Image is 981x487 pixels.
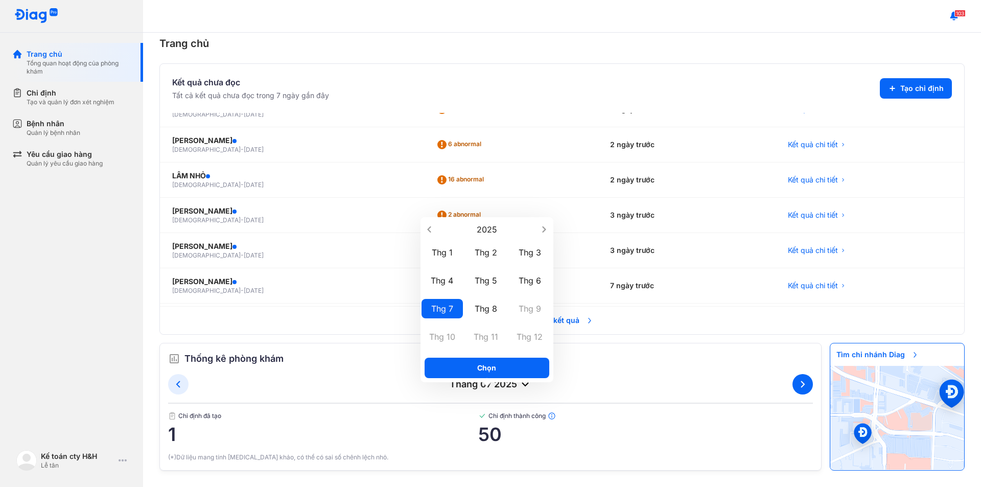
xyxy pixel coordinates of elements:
div: Thg 8 [465,299,507,318]
div: Tạo và quản lý đơn xét nghiệm [27,98,114,106]
div: [PERSON_NAME] [172,135,411,146]
div: Quản lý bệnh nhân [27,129,80,137]
div: Thg 10 [422,327,463,346]
span: - [241,110,244,118]
span: Kết quả chi tiết [788,210,838,220]
span: [DEMOGRAPHIC_DATA] [172,181,241,189]
div: Lễ tân [41,461,114,470]
span: Chỉ định đã tạo [168,412,478,420]
span: Thống kê phòng khám [184,352,284,366]
div: Thg 7 [422,299,463,318]
div: Thg 4 [422,271,463,290]
span: 50 [478,424,813,445]
img: order.5a6da16c.svg [168,353,180,365]
span: [DATE] [244,251,264,259]
div: Open years overlay [438,220,535,238]
div: Quản lý yêu cầu giao hàng [27,159,103,168]
button: Next year [535,220,553,238]
div: Thg 6 [509,271,551,290]
span: Tạo chỉ định [900,83,944,94]
span: Tìm chi nhánh Diag [830,343,925,366]
div: 2 ngày trước [598,163,776,198]
div: 2 ngày trước [598,127,776,163]
div: Trang chủ [159,36,965,51]
button: Previous year [421,220,438,238]
div: Chỉ định [27,88,114,98]
div: (*)Dữ liệu mang tính [MEDICAL_DATA] khảo, có thể có sai số chênh lệch nhỏ. [168,453,813,462]
span: [DATE] [244,110,264,118]
div: Tất cả kết quả chưa đọc trong 7 ngày gần đây [172,90,329,101]
span: [DATE] [244,216,264,224]
div: Tổng quan hoạt động của phòng khám [27,59,131,76]
span: Kết quả chi tiết [788,175,838,185]
span: Tất cả kết quả [524,309,600,332]
div: Thg 9 [509,299,551,318]
img: checked-green.01cc79e0.svg [478,412,486,420]
div: Kết quả chưa đọc [172,76,329,88]
img: logo [16,450,37,471]
img: logo [14,8,58,24]
span: 1 [168,424,478,445]
div: 3 ngày trước [598,233,776,268]
span: Kết quả chi tiết [788,281,838,291]
span: [DEMOGRAPHIC_DATA] [172,251,241,259]
img: document.50c4cfd0.svg [168,412,176,420]
div: [PERSON_NAME] [172,276,411,287]
span: [DEMOGRAPHIC_DATA] [172,287,241,294]
span: Kết quả chi tiết [788,245,838,256]
span: [DATE] [244,287,264,294]
span: [DATE] [244,181,264,189]
div: 16 abnormal [436,172,488,188]
span: Chỉ định thành công [478,412,813,420]
div: Thg 1 [422,243,463,262]
span: [DEMOGRAPHIC_DATA] [172,146,241,153]
span: - [241,146,244,153]
div: 3 ngày trước [598,198,776,233]
div: Thg 11 [465,327,507,346]
div: Thg 2 [465,243,507,262]
div: Thg 5 [465,271,507,290]
div: Yêu cầu giao hàng [27,149,103,159]
div: [PERSON_NAME] [172,206,411,216]
div: 2 abnormal [436,207,485,223]
div: Kế toán cty H&H [41,451,114,461]
div: Thg 12 [509,327,551,346]
div: tháng 07 2025 [189,378,792,390]
span: - [241,216,244,224]
img: info.7e716105.svg [548,412,556,420]
div: 7 ngày trước [598,304,776,339]
div: Bệnh nhân [27,119,80,129]
span: - [241,181,244,189]
span: Kết quả chi tiết [788,140,838,150]
div: Thg 3 [509,243,551,262]
span: [DEMOGRAPHIC_DATA] [172,110,241,118]
div: 7 ngày trước [598,268,776,304]
button: Chọn [425,358,549,378]
span: [DEMOGRAPHIC_DATA] [172,216,241,224]
span: 103 [954,10,966,17]
button: Tạo chỉ định [880,78,952,99]
div: [PERSON_NAME] [172,241,411,251]
div: 6 abnormal [436,136,485,153]
div: LÂM NHỎ [172,171,411,181]
span: [DATE] [244,146,264,153]
span: - [241,251,244,259]
span: - [241,287,244,294]
div: Trang chủ [27,49,131,59]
